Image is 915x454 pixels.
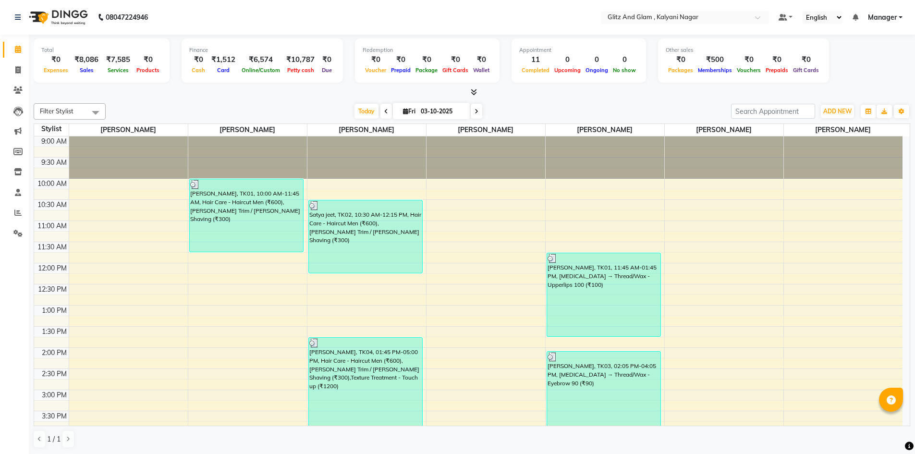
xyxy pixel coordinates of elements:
[363,46,492,54] div: Redemption
[134,67,162,74] span: Products
[282,54,318,65] div: ₹10,787
[821,105,854,118] button: ADD NEW
[389,67,413,74] span: Prepaid
[77,67,96,74] span: Sales
[731,104,815,119] input: Search Appointment
[763,67,791,74] span: Prepaids
[401,108,418,115] span: Fri
[39,158,69,168] div: 9:30 AM
[41,54,71,65] div: ₹0
[583,67,610,74] span: Ongoing
[34,124,69,134] div: Stylist
[215,67,232,74] span: Card
[413,54,440,65] div: ₹0
[189,67,207,74] span: Cash
[418,104,466,119] input: 2025-10-03
[47,434,61,444] span: 1 / 1
[309,200,423,273] div: Satya jeet, TK02, 10:30 AM-12:15 PM, Hair Care - Haircut Men (₹600),[PERSON_NAME] Trim / [PERSON_...
[471,67,492,74] span: Wallet
[354,104,378,119] span: Today
[552,67,583,74] span: Upcoming
[784,124,903,136] span: [PERSON_NAME]
[71,54,102,65] div: ₹8,086
[106,4,148,31] b: 08047224946
[41,67,71,74] span: Expenses
[427,124,545,136] span: [PERSON_NAME]
[318,54,335,65] div: ₹0
[189,54,207,65] div: ₹0
[734,67,763,74] span: Vouchers
[36,221,69,231] div: 11:00 AM
[40,306,69,316] div: 1:00 PM
[188,124,307,136] span: [PERSON_NAME]
[207,54,239,65] div: ₹1,512
[868,12,897,23] span: Manager
[547,352,661,435] div: [PERSON_NAME], TK03, 02:05 PM-04:05 PM, [MEDICAL_DATA] → Thread/Wax - Eyebrow 90 (₹90)
[239,67,282,74] span: Online/Custom
[363,54,389,65] div: ₹0
[285,67,317,74] span: Petty cash
[610,67,638,74] span: No show
[583,54,610,65] div: 0
[24,4,90,31] img: logo
[413,67,440,74] span: Package
[40,369,69,379] div: 2:30 PM
[319,67,334,74] span: Due
[610,54,638,65] div: 0
[134,54,162,65] div: ₹0
[763,54,791,65] div: ₹0
[363,67,389,74] span: Voucher
[440,54,471,65] div: ₹0
[519,46,638,54] div: Appointment
[875,416,905,444] iframe: chat widget
[471,54,492,65] div: ₹0
[665,124,783,136] span: [PERSON_NAME]
[40,107,73,115] span: Filter Stylist
[36,263,69,273] div: 12:00 PM
[190,179,304,252] div: [PERSON_NAME], TK01, 10:00 AM-11:45 AM, Hair Care - Haircut Men (₹600),[PERSON_NAME] Trim / [PERS...
[40,348,69,358] div: 2:00 PM
[519,54,552,65] div: 11
[40,411,69,421] div: 3:30 PM
[389,54,413,65] div: ₹0
[519,67,552,74] span: Completed
[552,54,583,65] div: 0
[695,54,734,65] div: ₹500
[69,124,188,136] span: [PERSON_NAME]
[36,200,69,210] div: 10:30 AM
[791,67,821,74] span: Gift Cards
[189,46,335,54] div: Finance
[40,327,69,337] div: 1:30 PM
[36,179,69,189] div: 10:00 AM
[440,67,471,74] span: Gift Cards
[695,67,734,74] span: Memberships
[40,390,69,400] div: 3:00 PM
[239,54,282,65] div: ₹6,574
[547,253,661,336] div: [PERSON_NAME], TK01, 11:45 AM-01:45 PM, [MEDICAL_DATA] → Thread/Wax - Upperlips 100 (₹100)
[666,54,695,65] div: ₹0
[41,46,162,54] div: Total
[734,54,763,65] div: ₹0
[307,124,426,136] span: [PERSON_NAME]
[666,46,821,54] div: Other sales
[39,136,69,147] div: 9:00 AM
[791,54,821,65] div: ₹0
[666,67,695,74] span: Packages
[105,67,131,74] span: Services
[823,108,852,115] span: ADD NEW
[102,54,134,65] div: ₹7,585
[36,242,69,252] div: 11:30 AM
[36,284,69,294] div: 12:30 PM
[546,124,664,136] span: [PERSON_NAME]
